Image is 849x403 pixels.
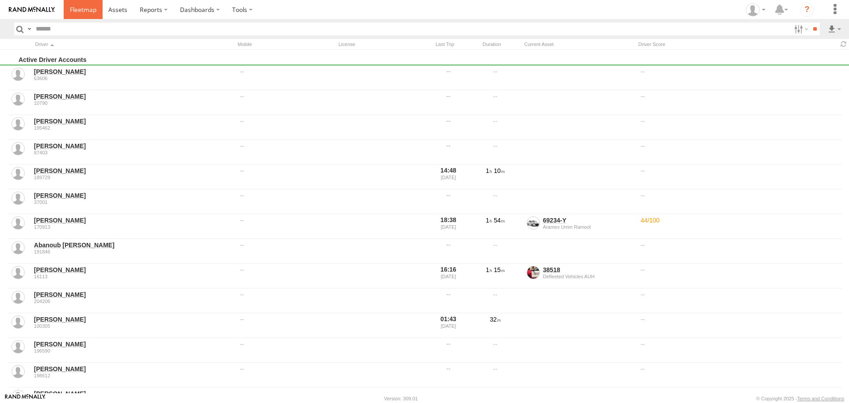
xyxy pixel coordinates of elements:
[5,394,46,403] a: Visit our Website
[791,23,810,35] label: Search Filter Options
[34,216,234,224] a: [PERSON_NAME]
[235,40,333,49] div: Mobile
[34,200,234,205] div: 37001
[486,217,492,224] span: 1
[34,249,234,254] div: 191846
[33,40,232,49] div: Click to Sort
[486,167,492,174] span: 1
[34,373,234,378] div: 198612
[494,217,505,224] span: 54
[34,323,234,329] div: 100305
[522,40,632,49] div: Current Asset
[494,167,505,174] span: 10
[34,167,234,175] a: [PERSON_NAME]
[34,291,234,299] a: [PERSON_NAME]
[34,76,234,81] div: 63606
[34,348,234,353] div: 196590
[34,315,234,323] a: [PERSON_NAME]
[34,117,234,125] a: [PERSON_NAME]
[490,316,501,323] span: 32
[34,100,234,106] div: 10790
[543,217,566,224] a: 69234-Y
[34,365,234,373] a: [PERSON_NAME]
[827,23,842,35] label: Export results as...
[797,396,844,401] a: Terms and Conditions
[34,125,234,130] div: 195462
[34,390,234,398] a: [PERSON_NAME]
[34,266,234,274] a: [PERSON_NAME]
[432,165,465,188] div: 14:48 [DATE]
[34,340,234,348] a: [PERSON_NAME]
[34,68,234,76] a: [PERSON_NAME]
[743,3,769,16] div: Ismail Elayodath
[34,150,234,155] div: 87403
[34,142,234,150] a: [PERSON_NAME]
[543,266,560,273] a: 38518
[34,175,234,180] div: 189729
[336,40,424,49] div: License
[800,3,814,17] i: ?
[543,274,637,279] div: Defleeted Vehicles AUH
[756,396,844,401] div: © Copyright 2025 -
[9,7,55,13] img: rand-logo.svg
[428,40,462,49] div: Last Trip
[432,215,465,238] div: 18:38 [DATE]
[543,224,637,230] div: Aramex Umm Ramool
[494,266,505,273] span: 15
[486,266,492,273] span: 1
[432,314,465,337] div: 01:43 [DATE]
[639,215,842,238] div: 44
[34,241,234,249] a: Abanoub [PERSON_NAME]
[26,23,33,35] label: Search Query
[384,396,418,401] div: Version: 309.01
[34,192,234,200] a: [PERSON_NAME]
[34,224,234,230] div: 170913
[34,92,234,100] a: [PERSON_NAME]
[34,299,234,304] div: 204206
[636,40,835,49] div: Driver Score
[432,265,465,288] div: 16:16 [DATE]
[838,40,849,48] span: Refresh
[465,40,518,49] div: Duration
[34,274,234,279] div: 16113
